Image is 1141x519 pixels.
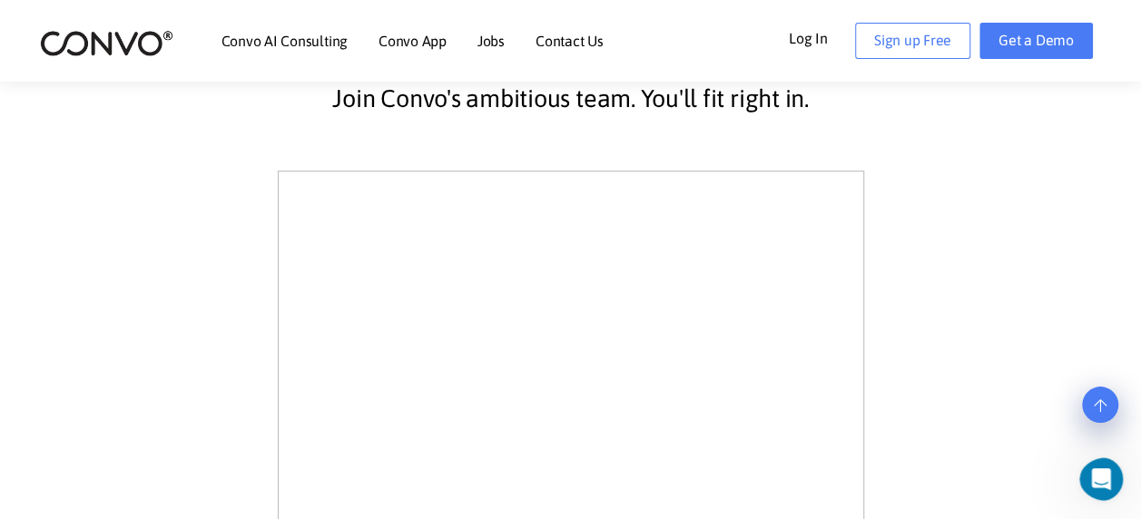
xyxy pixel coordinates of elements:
p: Join Convo's ambitious team. You'll fit right in. [81,76,1061,122]
a: Convo AI Consulting [221,34,348,48]
a: Convo App [379,34,447,48]
a: Get a Demo [979,23,1093,59]
iframe: Intercom live chat [1079,457,1136,501]
a: Log In [789,23,855,52]
a: Sign up Free [855,23,970,59]
a: Jobs [477,34,505,48]
a: Contact Us [536,34,604,48]
img: logo_2.png [40,29,173,57]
